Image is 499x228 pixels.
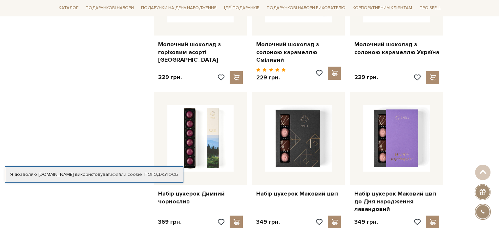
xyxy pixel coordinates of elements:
div: Я дозволяю [DOMAIN_NAME] використовувати [5,172,183,177]
p: 229 грн. [256,74,286,81]
p: 229 грн. [158,73,182,81]
a: Подарункові набори [83,3,136,13]
p: 229 грн. [354,73,378,81]
p: 349 грн. [256,218,280,226]
a: Подарунки на День народження [138,3,219,13]
a: Каталог [56,3,81,13]
a: Молочний шоколад з солоною карамеллю Україна [354,41,439,56]
p: 369 грн. [158,218,181,226]
a: Набір цукерок Димний чорнослив [158,190,243,205]
a: Подарункові набори вихователю [264,3,348,14]
p: 349 грн. [354,218,378,226]
a: Молочний шоколад з солоною карамеллю Сміливий [256,41,341,64]
a: Набір цукерок Маковий цвіт до Дня народження лавандовий [354,190,439,213]
a: Корпоративним клієнтам [350,3,415,14]
a: Ідеї подарунків [221,3,262,13]
a: Набір цукерок Маковий цвіт [256,190,341,197]
a: Про Spell [417,3,443,13]
a: Погоджуюсь [144,172,178,177]
a: файли cookie [112,172,142,177]
a: Молочний шоколад з горіховим асорті [GEOGRAPHIC_DATA] [158,41,243,64]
